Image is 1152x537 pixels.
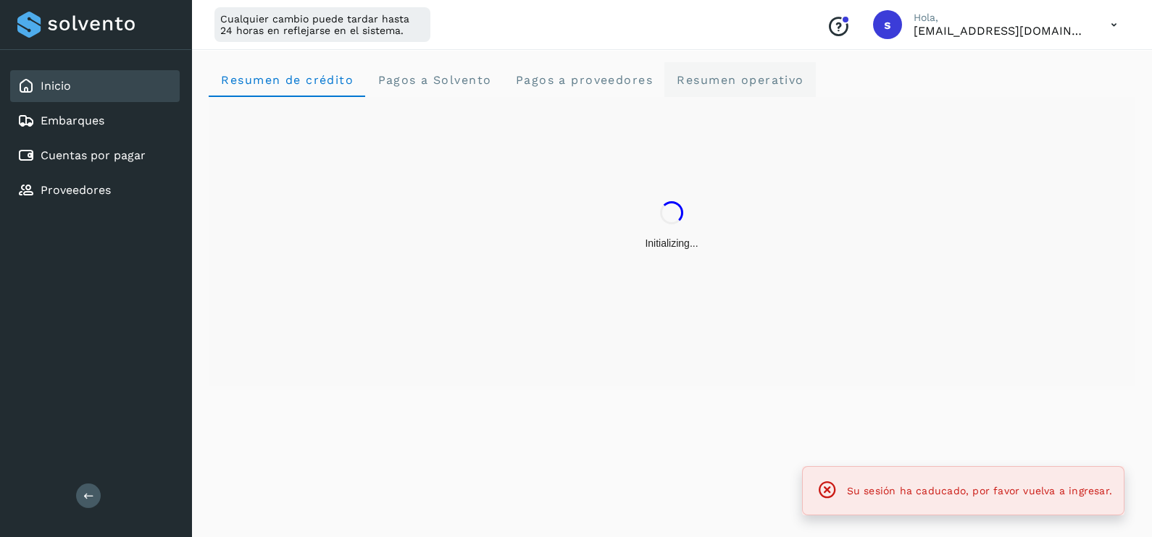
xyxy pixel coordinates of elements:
[10,140,180,172] div: Cuentas por pagar
[676,73,804,87] span: Resumen operativo
[514,73,653,87] span: Pagos a proveedores
[41,183,111,197] a: Proveedores
[10,70,180,102] div: Inicio
[914,24,1088,38] p: smedina@niagarawater.com
[10,105,180,137] div: Embarques
[220,73,354,87] span: Resumen de crédito
[41,79,71,93] a: Inicio
[10,174,180,206] div: Proveedores
[377,73,491,87] span: Pagos a Solvento
[41,148,146,162] a: Cuentas por pagar
[847,485,1112,496] span: Su sesión ha caducado, por favor vuelva a ingresar.
[214,7,430,42] div: Cualquier cambio puede tardar hasta 24 horas en reflejarse en el sistema.
[41,114,104,127] a: Embarques
[914,12,1088,24] p: Hola,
